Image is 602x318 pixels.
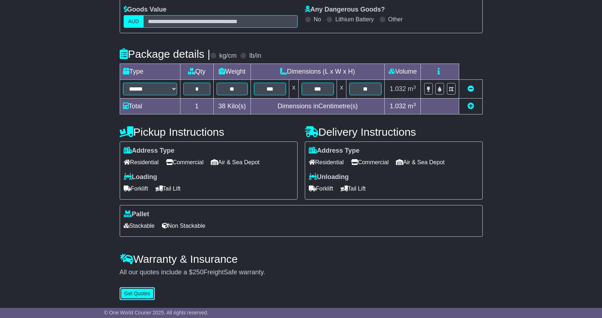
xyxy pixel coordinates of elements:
[390,103,406,110] span: 1.032
[104,310,209,315] span: © One World Courier 2025. All rights reserved.
[180,99,214,114] td: 1
[309,183,333,194] span: Forklift
[314,16,321,23] label: No
[124,147,175,155] label: Address Type
[385,64,421,80] td: Volume
[341,183,366,194] span: Tail Lift
[124,157,159,168] span: Residential
[124,173,157,181] label: Loading
[396,157,445,168] span: Air & Sea Depot
[335,16,374,23] label: Lithium Battery
[390,85,406,92] span: 1.032
[120,64,180,80] td: Type
[309,147,360,155] label: Address Type
[120,99,180,114] td: Total
[120,287,155,300] button: Get Quotes
[120,126,298,138] h4: Pickup Instructions
[211,157,260,168] span: Air & Sea Depot
[124,210,149,218] label: Pallet
[193,269,204,276] span: 250
[309,157,344,168] span: Residential
[155,183,181,194] span: Tail Lift
[251,99,385,114] td: Dimensions in Centimetre(s)
[408,85,416,92] span: m
[214,99,251,114] td: Kilo(s)
[124,220,155,231] span: Stackable
[408,103,416,110] span: m
[120,269,483,276] div: All our quotes include a $ FreightSafe warranty.
[180,64,214,80] td: Qty
[413,102,416,107] sup: 3
[219,52,236,60] label: kg/cm
[166,157,204,168] span: Commercial
[124,6,167,14] label: Goods Value
[388,16,403,23] label: Other
[467,103,474,110] a: Add new item
[124,15,144,28] label: AUD
[305,126,483,138] h4: Delivery Instructions
[124,183,148,194] span: Forklift
[120,253,483,265] h4: Warranty & Insurance
[467,85,474,92] a: Remove this item
[120,48,210,60] h4: Package details |
[218,103,226,110] span: 38
[162,220,205,231] span: Non Stackable
[305,6,385,14] label: Any Dangerous Goods?
[251,64,385,80] td: Dimensions (L x W x H)
[413,84,416,90] sup: 3
[351,157,389,168] span: Commercial
[337,80,346,99] td: x
[249,52,261,60] label: lb/in
[214,64,251,80] td: Weight
[289,80,298,99] td: x
[309,173,349,181] label: Unloading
